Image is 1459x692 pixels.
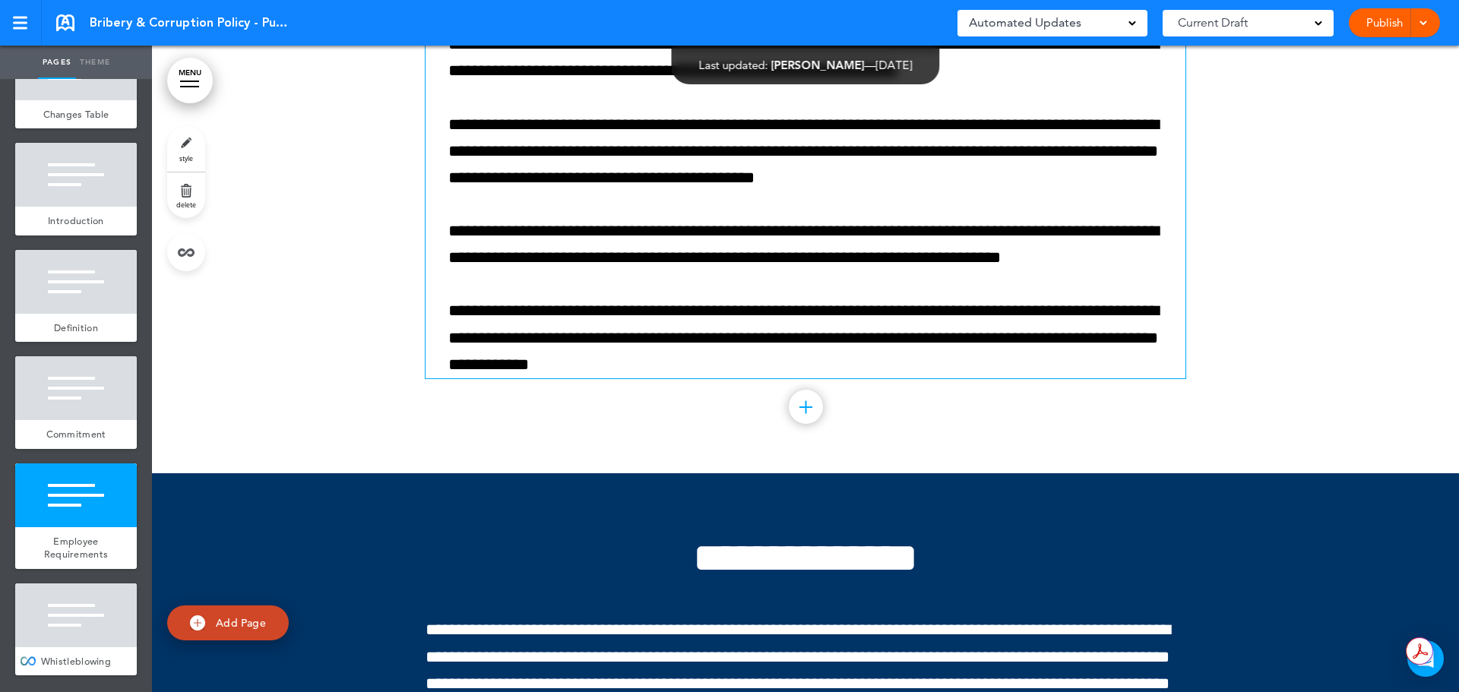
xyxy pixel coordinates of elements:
[699,59,913,71] div: —
[46,428,106,441] span: Commitment
[771,58,865,72] span: [PERSON_NAME]
[15,314,137,343] a: Definition
[41,655,111,668] span: Whistleblowing
[15,207,137,235] a: Introduction
[43,108,109,121] span: Changes Table
[167,172,205,218] a: delete
[21,657,36,665] img: infinity_blue.svg
[1178,12,1248,33] span: Current Draft
[15,420,137,449] a: Commitment
[876,58,913,72] span: [DATE]
[15,647,137,676] a: Whistleblowing
[38,46,76,79] a: Pages
[90,14,295,31] span: Bribery & Corruption Policy - Public
[1360,8,1408,37] a: Publish
[179,153,193,163] span: style
[54,321,98,334] span: Definition
[167,58,213,103] a: MENU
[216,616,266,630] span: Add Page
[167,605,289,641] a: Add Page
[190,615,205,630] img: add.svg
[15,100,137,129] a: Changes Table
[167,126,205,172] a: style
[176,200,196,209] span: delete
[76,46,114,79] a: Theme
[15,527,137,569] a: Employee Requirements
[969,12,1081,33] span: Automated Updates
[699,58,768,72] span: Last updated:
[44,535,109,561] span: Employee Requirements
[48,214,104,227] span: Introduction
